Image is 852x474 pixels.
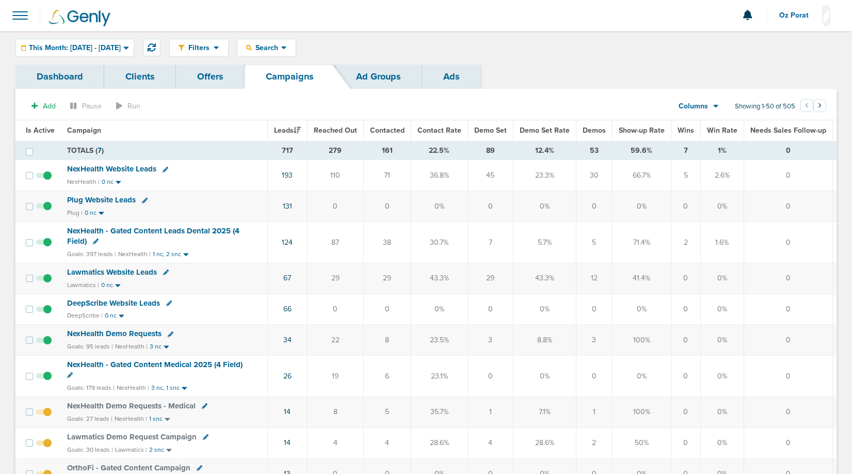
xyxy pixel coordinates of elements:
[411,141,468,160] td: 22.5%
[26,126,55,135] span: Is Active
[363,428,411,459] td: 4
[307,397,363,428] td: 8
[744,222,832,263] td: 0
[612,294,671,325] td: 0%
[15,65,104,89] a: Dashboard
[744,141,832,160] td: 0
[283,305,292,313] a: 66
[67,126,101,135] span: Campaign
[67,250,116,258] small: Goals: 397 leads |
[671,294,700,325] td: 0
[67,463,190,472] span: OrthoFi - Gated Content Campaign
[744,397,832,428] td: 0
[363,160,411,191] td: 71
[411,191,468,222] td: 0%
[744,263,832,294] td: 0
[363,397,411,428] td: 5
[744,428,832,459] td: 0
[612,222,671,263] td: 71.4%
[520,126,570,135] span: Demo Set Rate
[576,222,612,263] td: 5
[612,356,671,397] td: 0%
[105,312,117,320] small: 0 nc
[363,325,411,356] td: 8
[411,160,468,191] td: 36.8%
[67,298,160,308] span: DeepScribe Website Leads
[612,263,671,294] td: 41.4%
[104,65,176,89] a: Clients
[363,191,411,222] td: 0
[513,263,576,294] td: 43.3%
[468,428,513,459] td: 4
[67,164,156,173] span: NexHealth Website Leads
[744,325,832,356] td: 0
[282,238,293,247] a: 124
[576,191,612,222] td: 0
[252,43,281,52] span: Search
[67,415,112,423] small: Goals: 27 leads |
[744,191,832,222] td: 0
[576,356,612,397] td: 0
[513,191,576,222] td: 0%
[150,343,162,351] small: 3 nc
[612,141,671,160] td: 59.6%
[29,44,121,52] span: This Month: [DATE] - [DATE]
[513,222,576,263] td: 5.7%
[118,250,151,258] small: NexHealth |
[307,141,363,160] td: 279
[576,294,612,325] td: 0
[612,397,671,428] td: 100%
[283,202,292,211] a: 131
[513,325,576,356] td: 8.8%
[184,43,214,52] span: Filters
[43,102,56,110] span: Add
[370,126,405,135] span: Contacted
[468,356,513,397] td: 0
[671,356,700,397] td: 0
[813,99,826,112] button: Go to next page
[750,126,826,135] span: Needs Sales Follow-up
[612,160,671,191] td: 66.7%
[363,141,411,160] td: 161
[671,325,700,356] td: 0
[335,65,422,89] a: Ad Groups
[49,10,110,26] img: Genly
[61,141,267,160] td: TOTALS ( )
[468,160,513,191] td: 45
[363,263,411,294] td: 29
[284,407,291,416] a: 14
[307,222,363,263] td: 87
[474,126,507,135] span: Demo Set
[576,325,612,356] td: 3
[700,141,744,160] td: 1%
[417,126,461,135] span: Contact Rate
[284,438,291,447] a: 14
[744,356,832,397] td: 0
[307,263,363,294] td: 29
[67,267,157,277] span: Lawmatics Website Leads
[85,209,97,217] small: 0 nc
[679,101,708,112] span: Columns
[468,191,513,222] td: 0
[67,432,197,441] span: Lawmatics Demo Request Campaign
[102,178,114,186] small: 0 nc
[468,263,513,294] td: 29
[700,397,744,428] td: 0%
[245,65,335,89] a: Campaigns
[151,384,180,392] small: 3 nc, 1 snc
[671,222,700,263] td: 2
[314,126,357,135] span: Reached Out
[363,222,411,263] td: 38
[513,356,576,397] td: 0%
[267,141,307,160] td: 717
[619,126,665,135] span: Show-up Rate
[411,263,468,294] td: 43.3%
[115,343,148,350] small: NexHealth |
[468,222,513,263] td: 7
[411,397,468,428] td: 35.7%
[744,160,832,191] td: 0
[800,101,826,113] ul: Pagination
[67,209,83,216] small: Plug |
[513,160,576,191] td: 23.3%
[411,325,468,356] td: 23.5%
